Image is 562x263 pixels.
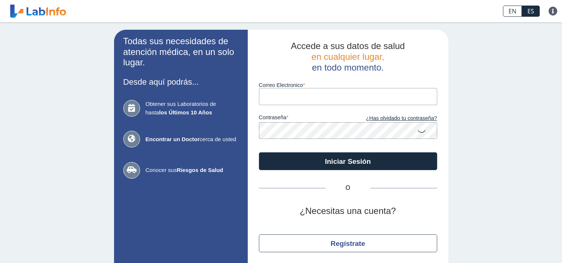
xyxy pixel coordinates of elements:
[146,135,238,144] span: cerca de usted
[146,100,238,117] span: Obtener sus Laboratorios de hasta
[146,166,238,175] span: Conocer sus
[123,36,238,68] h2: Todas sus necesidades de atención médica, en un solo lugar.
[348,114,437,123] a: ¿Has olvidado tu contraseña?
[259,114,348,123] label: contraseña
[311,52,384,62] span: en cualquier lugar,
[259,206,437,217] h2: ¿Necesitas una cuenta?
[503,6,522,17] a: EN
[312,62,384,72] span: en todo momento.
[522,6,540,17] a: ES
[259,234,437,252] button: Regístrate
[259,82,437,88] label: Correo Electronico
[159,109,212,116] b: los Últimos 10 Años
[259,152,437,170] button: Iniciar Sesión
[146,136,200,142] b: Encontrar un Doctor
[177,167,223,173] b: Riesgos de Salud
[123,77,238,87] h3: Desde aquí podrás...
[291,41,405,51] span: Accede a sus datos de salud
[326,184,370,192] span: O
